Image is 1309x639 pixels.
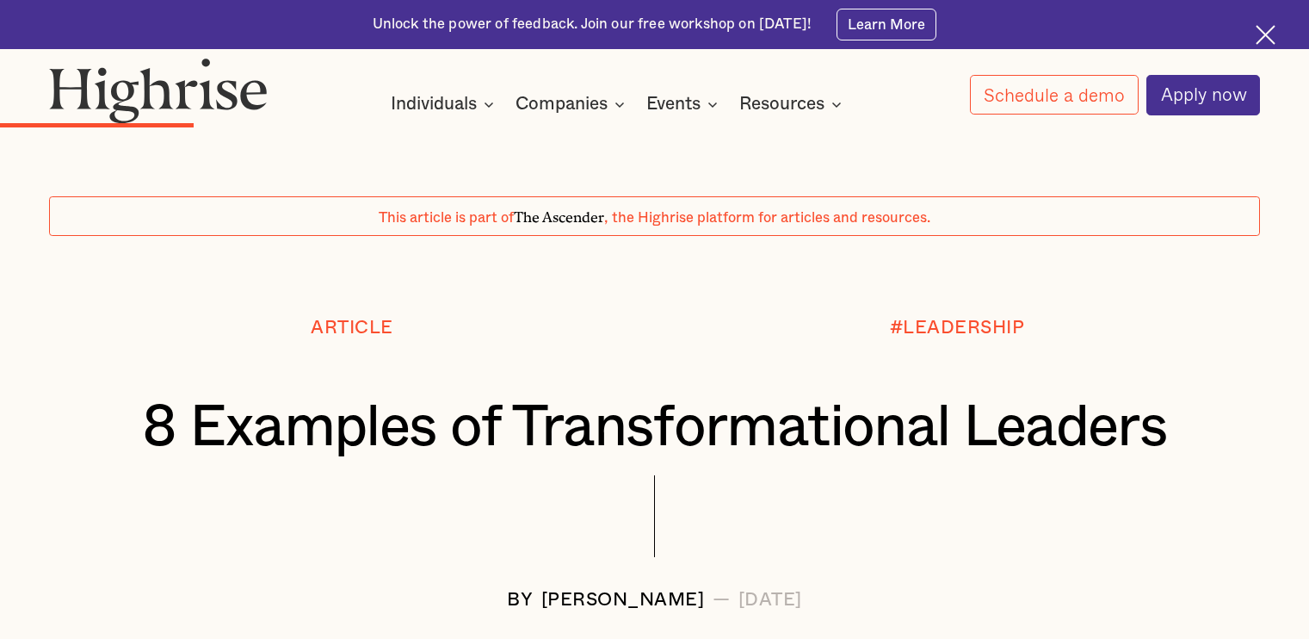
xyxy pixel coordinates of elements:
div: Events [646,94,701,115]
div: Individuals [391,94,477,115]
div: [PERSON_NAME] [541,590,705,611]
span: This article is part of [379,211,514,225]
div: — [713,590,731,611]
div: Resources [739,94,847,115]
img: Highrise logo [49,58,268,124]
div: Events [646,94,723,115]
img: Cross icon [1256,25,1275,45]
div: Resources [739,94,824,115]
div: Companies [516,94,630,115]
div: Article [311,318,393,338]
div: #LEADERSHIP [890,318,1025,338]
div: Companies [516,94,608,115]
div: [DATE] [738,590,802,611]
h1: 8 Examples of Transformational Leaders [100,395,1210,460]
div: Unlock the power of feedback. Join our free workshop on [DATE]! [373,15,812,34]
a: Learn More [837,9,937,40]
a: Schedule a demo [970,75,1139,115]
div: Individuals [391,94,499,115]
span: The Ascender [514,206,604,223]
span: , the Highrise platform for articles and resources. [604,211,930,225]
a: Apply now [1146,75,1260,115]
div: BY [507,590,533,611]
